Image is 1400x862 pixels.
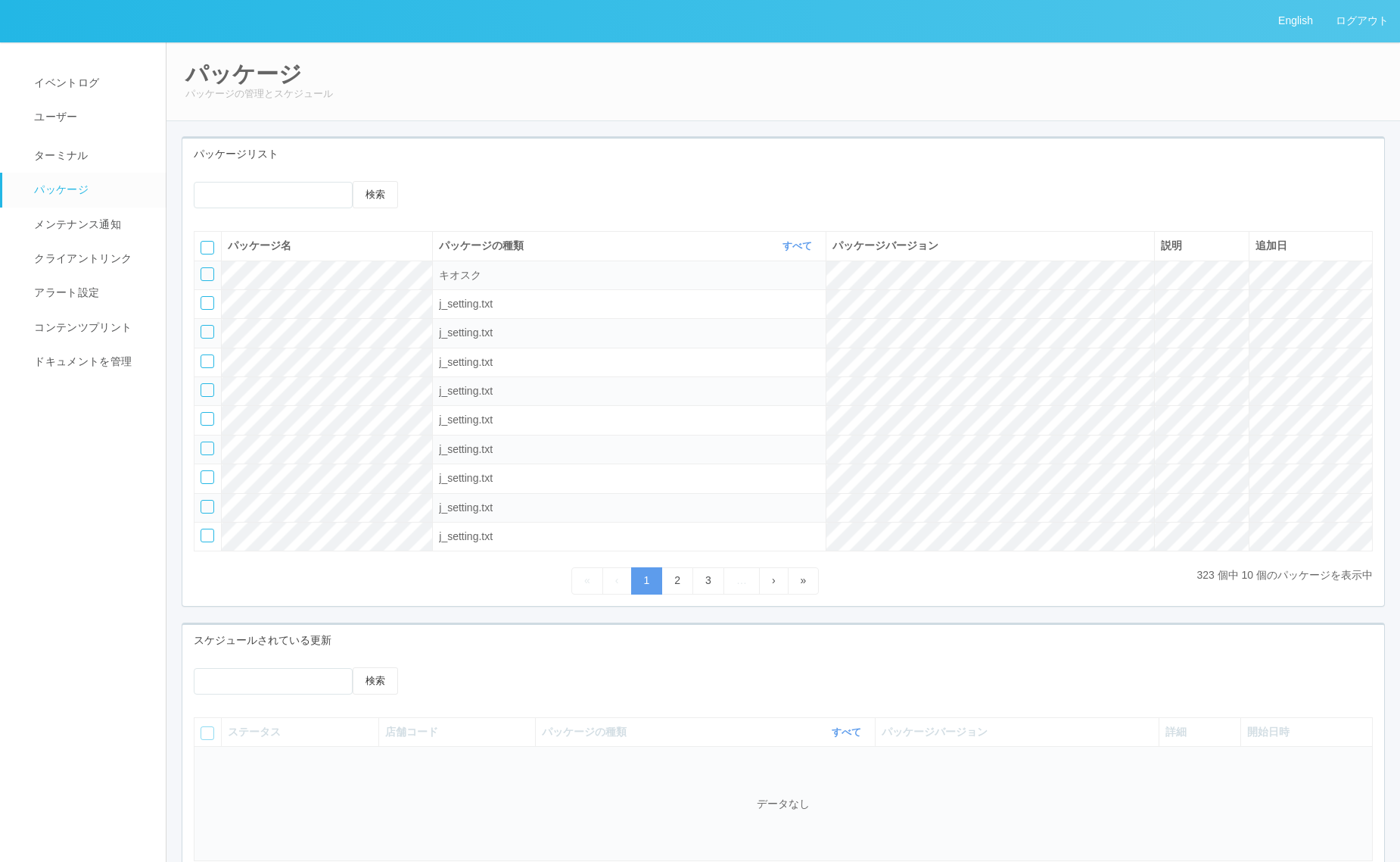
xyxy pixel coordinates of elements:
[542,724,630,740] span: パッケージの種類
[661,567,693,594] a: 2
[439,325,820,341] div: ksdpackage.tablefilter.jsetting
[2,100,179,134] a: ユーザー
[1247,726,1290,738] span: 開始日時
[828,725,869,740] button: すべて
[2,173,179,207] a: パッケージ
[1165,724,1234,740] div: 詳細
[30,183,89,195] span: パッケージ
[788,567,820,594] a: Last
[185,86,1381,102] p: パッケージの管理とスケジュール
[228,239,291,251] span: パッケージ名
[439,412,820,428] div: ksdpackage.tablefilter.jsetting
[882,726,988,738] span: パッケージバージョン
[832,726,865,738] a: すべて
[2,66,179,100] a: イベントログ
[439,500,820,516] div: ksdpackage.tablefilter.jsetting
[631,567,663,594] a: 1
[2,345,179,379] a: ドキュメントを管理
[439,354,820,370] div: ksdpackage.tablefilter.jsetting
[832,239,938,251] span: パッケージバージョン
[2,135,179,173] a: ターミナル
[2,276,179,310] a: アラート設定
[1255,239,1287,251] span: 追加日
[801,574,807,586] span: Last
[439,267,820,283] div: ksdpackage.tablefilter.kiosk
[439,238,527,254] span: パッケージの種類
[30,77,99,89] span: イベントログ
[182,625,1384,656] div: スケジュールされている更新
[30,149,89,161] span: ターミナル
[30,321,132,333] span: コンテンツプリント
[439,383,820,399] div: ksdpackage.tablefilter.jsetting
[30,252,132,264] span: クライアントリンク
[1161,238,1242,254] div: 説明
[1196,567,1373,583] p: 323 個中 10 個のパッケージを表示中
[439,470,820,486] div: ksdpackage.tablefilter.jsetting
[439,296,820,312] div: ksdpackage.tablefilter.jsetting
[779,239,820,254] button: すべて
[759,567,789,594] a: Next
[353,181,398,208] button: 検索
[439,529,820,545] div: ksdpackage.tablefilter.jsetting
[772,574,776,586] span: Next
[30,355,132,367] span: ドキュメントを管理
[194,747,1373,861] td: データなし
[439,442,820,458] div: ksdpackage.tablefilter.jsetting
[182,139,1384,170] div: パッケージリスト
[2,242,179,276] a: クライアントリンク
[185,61,1381,86] h2: パッケージ
[353,667,398,695] button: 検索
[782,240,816,251] a: すべて
[228,726,281,738] span: ステータス
[385,724,530,740] div: 店舗コード
[30,286,99,298] span: アラート設定
[2,208,179,242] a: メンテナンス通知
[2,311,179,345] a: コンテンツプリント
[30,218,121,230] span: メンテナンス通知
[30,111,77,123] span: ユーザー
[692,567,724,594] a: 3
